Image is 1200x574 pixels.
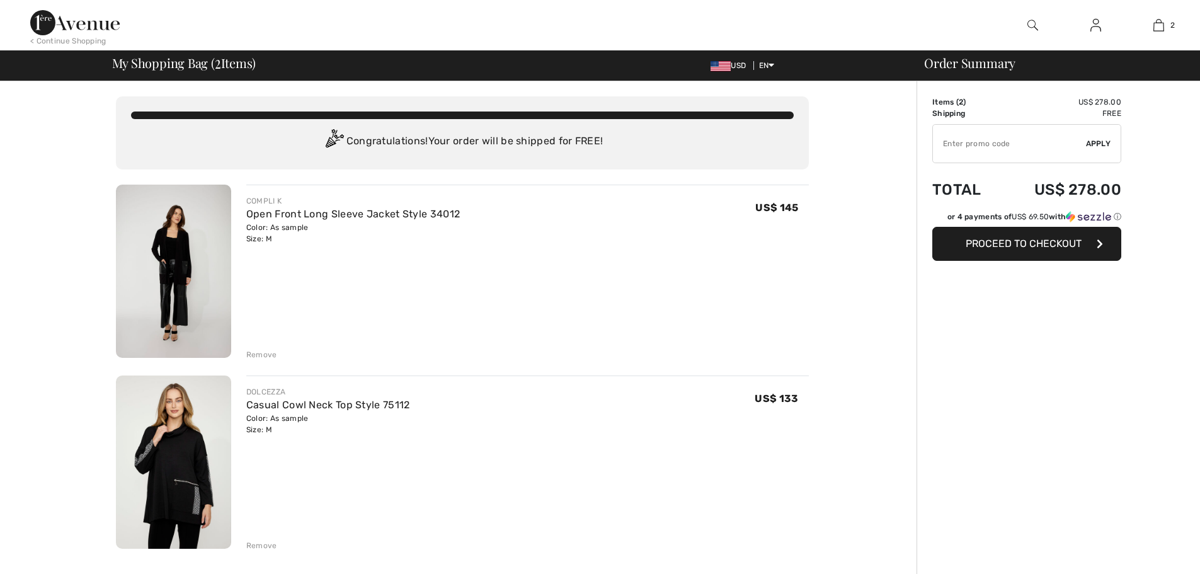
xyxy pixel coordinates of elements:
[755,393,798,405] span: US$ 133
[246,208,460,220] a: Open Front Long Sleeve Jacket Style 34012
[711,61,731,71] img: US Dollar
[1000,96,1121,108] td: US$ 278.00
[932,108,1000,119] td: Shipping
[30,35,106,47] div: < Continue Shopping
[1012,212,1049,221] span: US$ 69.50
[1080,18,1111,33] a: Sign In
[246,222,460,244] div: Color: As sample Size: M
[1066,211,1111,222] img: Sezzle
[1170,20,1175,31] span: 2
[112,57,256,69] span: My Shopping Bag ( Items)
[30,10,120,35] img: 1ère Avenue
[1090,18,1101,33] img: My Info
[1000,168,1121,211] td: US$ 278.00
[759,61,775,70] span: EN
[1027,18,1038,33] img: search the website
[215,54,221,70] span: 2
[246,349,277,360] div: Remove
[1128,18,1189,33] a: 2
[909,57,1192,69] div: Order Summary
[246,195,460,207] div: COMPLI K
[116,185,231,358] img: Open Front Long Sleeve Jacket Style 34012
[131,129,794,154] div: Congratulations! Your order will be shipped for FREE!
[947,211,1121,222] div: or 4 payments of with
[932,96,1000,108] td: Items ( )
[959,98,963,106] span: 2
[933,125,1086,163] input: Promo code
[321,129,346,154] img: Congratulation2.svg
[711,61,751,70] span: USD
[246,413,410,435] div: Color: As sample Size: M
[1000,108,1121,119] td: Free
[246,540,277,551] div: Remove
[932,211,1121,227] div: or 4 payments ofUS$ 69.50withSezzle Click to learn more about Sezzle
[932,227,1121,261] button: Proceed to Checkout
[1086,138,1111,149] span: Apply
[966,238,1082,250] span: Proceed to Checkout
[246,386,410,398] div: DOLCEZZA
[932,168,1000,211] td: Total
[1153,18,1164,33] img: My Bag
[116,376,231,549] img: Casual Cowl Neck Top Style 75112
[246,399,410,411] a: Casual Cowl Neck Top Style 75112
[755,202,798,214] span: US$ 145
